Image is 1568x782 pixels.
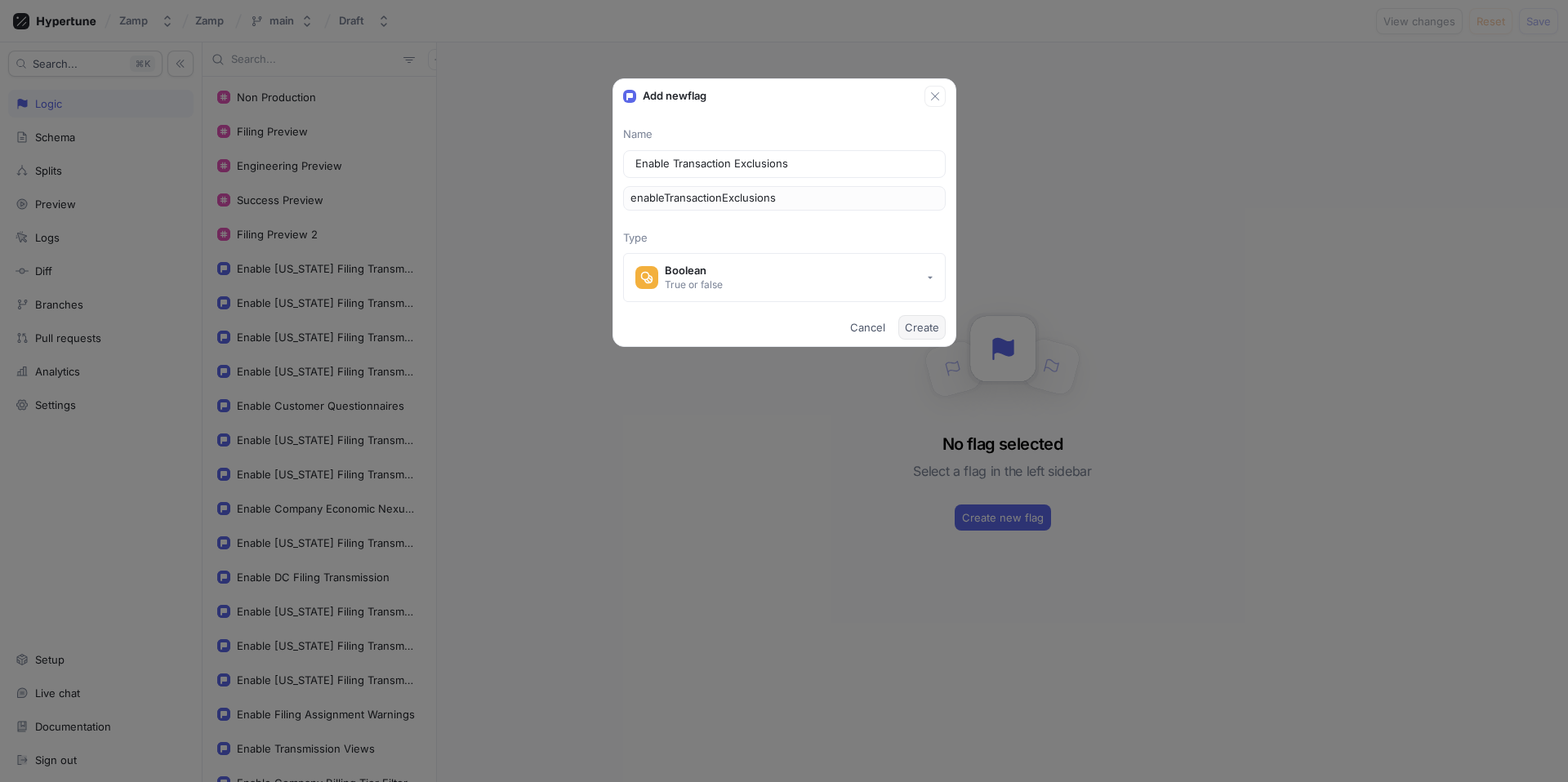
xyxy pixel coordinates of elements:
span: Cancel [850,322,885,332]
input: Enter a name for this flag [635,156,933,172]
button: Cancel [844,315,892,340]
div: True or false [665,278,723,291]
button: Create [898,315,946,340]
p: Type [623,230,946,247]
div: Boolean [665,264,723,278]
p: Add new flag [643,88,706,104]
button: BooleanTrue or false [623,253,946,302]
p: Name [623,127,946,143]
span: Create [905,322,939,332]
